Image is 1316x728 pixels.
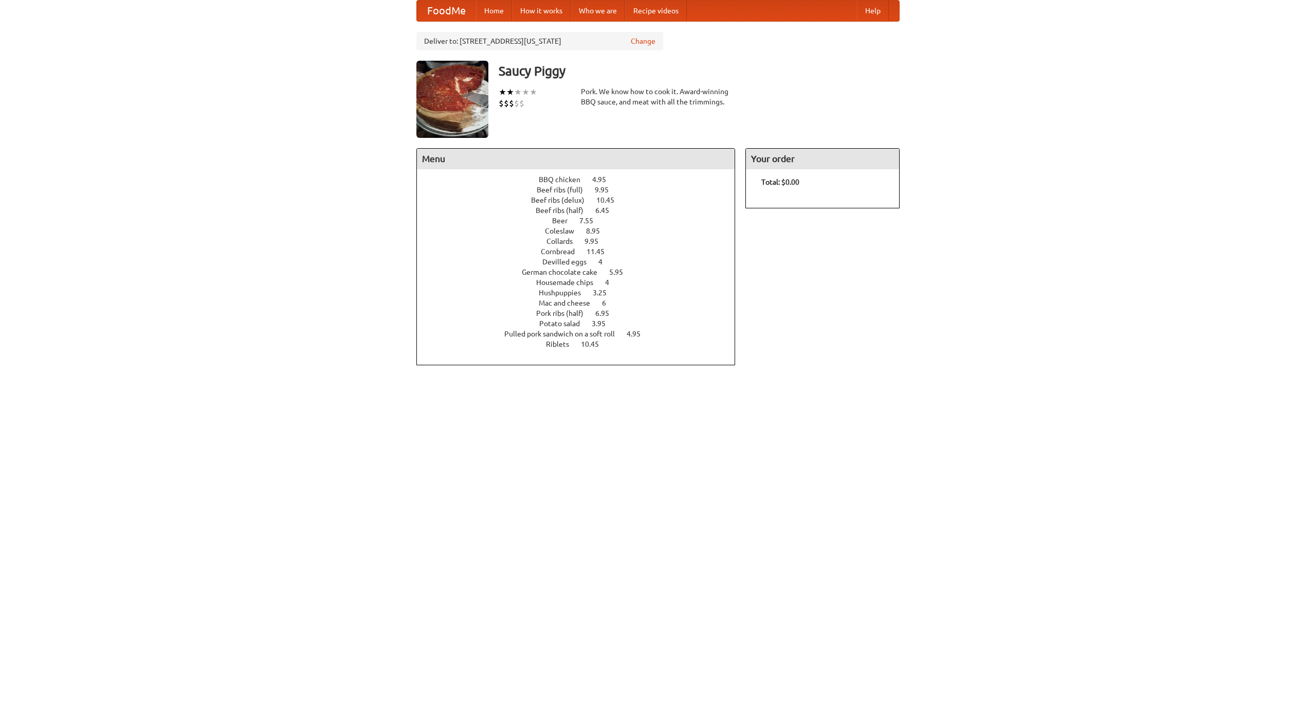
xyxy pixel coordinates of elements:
span: BBQ chicken [539,175,591,184]
span: 11.45 [587,247,615,256]
a: Beef ribs (half) 6.45 [536,206,628,215]
li: ★ [529,86,537,98]
span: Beef ribs (delux) [531,196,595,204]
a: Pulled pork sandwich on a soft roll 4.95 [504,330,660,338]
span: Beer [552,217,578,225]
a: Beer 7.55 [552,217,612,225]
li: $ [514,98,519,109]
span: 5.95 [609,268,633,276]
span: Potato salad [539,319,590,328]
span: Devilled eggs [542,258,597,266]
span: 3.25 [593,289,617,297]
li: $ [504,98,509,109]
li: ★ [522,86,529,98]
a: Beef ribs (full) 9.95 [537,186,628,194]
a: Who we are [571,1,625,21]
a: Devilled eggs 4 [542,258,622,266]
a: Change [631,36,655,46]
span: Beef ribs (half) [536,206,594,215]
span: 6.45 [595,206,619,215]
a: FoodMe [417,1,476,21]
a: German chocolate cake 5.95 [522,268,642,276]
span: German chocolate cake [522,268,608,276]
a: Collards 9.95 [546,237,617,245]
a: Beef ribs (delux) 10.45 [531,196,633,204]
li: $ [499,98,504,109]
span: Hushpuppies [539,289,591,297]
h4: Your order [746,149,899,169]
span: 8.95 [586,227,610,235]
span: Pork ribs (half) [536,309,594,317]
a: Pork ribs (half) 6.95 [536,309,628,317]
span: 10.45 [581,340,609,348]
a: Recipe videos [625,1,687,21]
span: Housemade chips [536,278,604,287]
span: Coleslaw [545,227,584,235]
span: Mac and cheese [539,299,600,307]
a: Housemade chips 4 [536,278,628,287]
span: 6 [602,299,616,307]
a: Home [476,1,512,21]
div: Deliver to: [STREET_ADDRESS][US_STATE] [416,32,663,50]
a: BBQ chicken 4.95 [539,175,625,184]
a: Help [857,1,889,21]
span: 3.95 [592,319,616,328]
h4: Menu [417,149,735,169]
span: Beef ribs (full) [537,186,593,194]
span: Riblets [546,340,579,348]
b: Total: $0.00 [761,178,799,186]
span: 9.95 [584,237,609,245]
a: How it works [512,1,571,21]
li: ★ [499,86,506,98]
span: Collards [546,237,583,245]
img: angular.jpg [416,61,488,138]
a: Hushpuppies 3.25 [539,289,626,297]
li: ★ [514,86,522,98]
div: Pork. We know how to cook it. Award-winning BBQ sauce, and meat with all the trimmings. [581,86,735,107]
li: ★ [506,86,514,98]
span: 4.95 [627,330,651,338]
span: Cornbread [541,247,585,256]
h3: Saucy Piggy [499,61,900,81]
li: $ [519,98,524,109]
li: $ [509,98,514,109]
a: Mac and cheese 6 [539,299,625,307]
a: Potato salad 3.95 [539,319,625,328]
span: 10.45 [596,196,625,204]
a: Riblets 10.45 [546,340,618,348]
span: 4.95 [592,175,616,184]
span: 6.95 [595,309,619,317]
span: 9.95 [595,186,619,194]
span: 4 [598,258,613,266]
span: 4 [605,278,619,287]
a: Cornbread 11.45 [541,247,624,256]
a: Coleslaw 8.95 [545,227,619,235]
span: 7.55 [579,217,604,225]
span: Pulled pork sandwich on a soft roll [504,330,625,338]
